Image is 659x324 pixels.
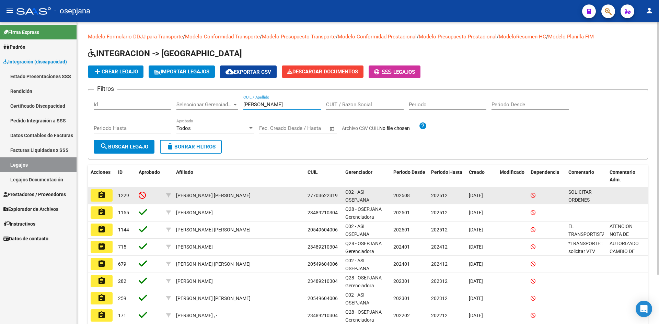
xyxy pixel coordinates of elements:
span: Q28 - OSEPJANA Gerenciadora [345,241,382,254]
span: 202301 [393,278,410,284]
span: Aprobado [139,169,160,175]
span: 23489210304 [308,244,338,250]
span: Q28 - OSEPJANA Gerenciadora [345,206,382,220]
mat-icon: assignment [97,225,106,233]
datatable-header-cell: Dependencia [528,165,566,188]
a: Modelo Conformidad Transporte [185,34,260,40]
mat-icon: assignment [97,311,106,319]
span: 1229 [118,193,129,198]
span: Q28 - OSEPJANA Gerenciadora [345,309,382,323]
span: [DATE] [469,313,483,318]
span: 202412 [431,261,448,267]
span: 202512 [431,210,448,215]
div: [PERSON_NAME] [176,209,213,217]
span: [DATE] [469,296,483,301]
span: 20549604006 [308,261,338,267]
mat-icon: assignment [97,242,106,251]
div: [PERSON_NAME] [176,243,213,251]
span: AUTORIZADO CAMBIO DE PRESTADOR A PARTIR DEL 06 DE AGOSTO 2024 [610,241,646,285]
button: IMPORTAR LEGAJOS [149,65,215,78]
datatable-header-cell: ID [115,165,136,188]
div: Open Intercom Messenger [636,301,652,317]
datatable-header-cell: Comentario Adm. [607,165,648,188]
span: ID [118,169,123,175]
span: Modificado [500,169,524,175]
button: Buscar Legajo [94,140,154,154]
span: 202512 [431,227,448,232]
span: Buscar Legajo [100,144,148,150]
span: Periodo Desde [393,169,425,175]
datatable-header-cell: Aprobado [136,165,163,188]
span: 202412 [431,244,448,250]
span: 202401 [393,261,410,267]
span: Legajos [393,69,415,75]
div: [PERSON_NAME] , - [176,312,217,320]
span: [DATE] [469,278,483,284]
datatable-header-cell: Periodo Hasta [428,165,466,188]
datatable-header-cell: Afiliado [173,165,305,188]
a: Modelo Presupuesto Prestacional [419,34,497,40]
span: - osepjana [54,3,90,19]
span: 202501 [393,210,410,215]
span: Afiliado [176,169,193,175]
datatable-header-cell: Creado [466,165,497,188]
span: C02 - ASI OSEPJANA [345,258,369,271]
span: Comentario [568,169,594,175]
div: [PERSON_NAME] [176,277,213,285]
mat-icon: delete [166,142,174,151]
a: Modelo Presupuesto Transporte [262,34,336,40]
span: 23489210304 [308,313,338,318]
span: Gerenciador [345,169,372,175]
mat-icon: assignment [97,191,106,199]
span: IMPORTAR LEGAJOS [154,69,209,75]
div: [PERSON_NAME] [PERSON_NAME] [176,295,251,302]
span: Crear Legajo [93,69,138,75]
span: 20549604006 [308,227,338,232]
span: INTEGRACION -> [GEOGRAPHIC_DATA] [88,49,242,58]
span: [DATE] [469,244,483,250]
a: ModeloResumen HC [499,34,546,40]
span: 202301 [393,296,410,301]
mat-icon: assignment [97,260,106,268]
span: Padrón [3,43,25,51]
span: Comentario Adm. [610,169,635,183]
span: C02 - ASI OSEPJANA [345,224,369,237]
span: 23489210304 [308,278,338,284]
div: [PERSON_NAME] [PERSON_NAME] [176,226,251,234]
span: Exportar CSV [226,69,271,75]
span: 1155 [118,210,129,215]
span: 23489210304 [308,210,338,215]
span: SOLICITAR ORDENES MEDICAS [568,189,592,211]
mat-icon: assignment [97,277,106,285]
span: Todos [176,125,191,131]
span: CUIL [308,169,318,175]
span: Seleccionar Gerenciador [176,101,232,108]
mat-icon: add [93,67,102,75]
span: 202401 [393,244,410,250]
span: 1144 [118,227,129,232]
datatable-header-cell: Comentario [566,165,607,188]
span: Archivo CSV CUIL [342,125,379,131]
span: Borrar Filtros [166,144,216,150]
span: [DATE] [469,261,483,267]
span: 202212 [431,313,448,318]
mat-icon: person [645,7,654,15]
span: 202312 [431,296,448,301]
span: 171 [118,313,126,318]
span: EL TRANSPORTISTA PASA UN TOTAL DE 2400KMS, DEBIDO A ERRORES EN EL CALCULO DEL PRESTADOR CORRESPON... [568,224,606,299]
span: Integración (discapacidad) [3,58,67,65]
mat-icon: assignment [97,294,106,302]
span: Datos de contacto [3,235,48,242]
span: 715 [118,244,126,250]
a: Modelo Conformidad Prestacional [338,34,417,40]
span: [DATE] [469,210,483,215]
mat-icon: menu [5,7,14,15]
span: 679 [118,261,126,267]
a: Modelo Planilla FIM [548,34,594,40]
span: Instructivos [3,220,35,228]
span: 202508 [393,193,410,198]
span: 20549604006 [308,296,338,301]
span: C02 - ASI OSEPJANA [345,189,369,203]
span: 282 [118,278,126,284]
mat-icon: help [419,122,427,130]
